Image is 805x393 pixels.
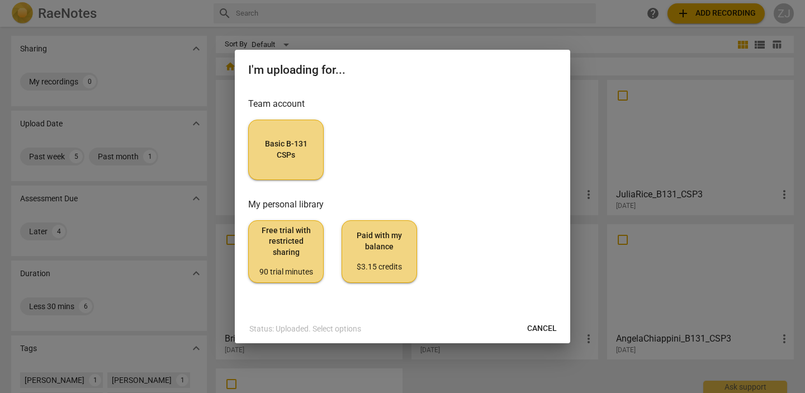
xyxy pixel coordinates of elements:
[258,139,314,160] span: Basic B-131 CSPs
[527,323,557,334] span: Cancel
[351,262,408,273] div: $3.15 credits
[248,97,557,111] h3: Team account
[248,63,557,77] h2: I'm uploading for...
[342,220,417,283] button: Paid with my balance$3.15 credits
[248,120,324,180] button: Basic B-131 CSPs
[248,220,324,283] button: Free trial with restricted sharing90 trial minutes
[258,267,314,278] div: 90 trial minutes
[351,230,408,272] span: Paid with my balance
[249,323,361,335] p: Status: Uploaded. Select options
[258,225,314,278] span: Free trial with restricted sharing
[518,319,566,339] button: Cancel
[248,198,557,211] h3: My personal library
